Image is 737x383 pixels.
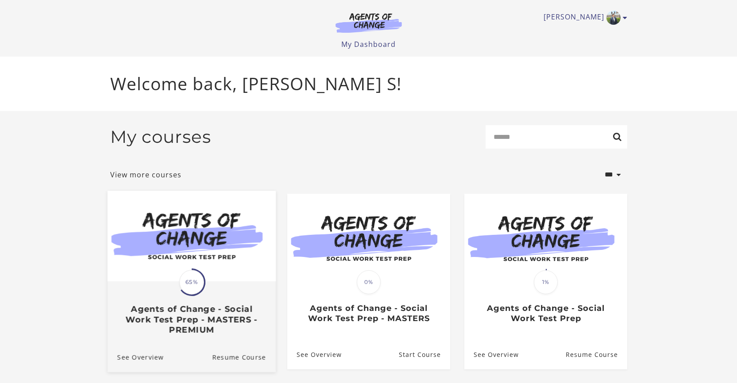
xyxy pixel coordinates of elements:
[110,126,211,147] h2: My courses
[107,342,163,372] a: Agents of Change - Social Work Test Prep - MASTERS - PREMIUM: See Overview
[357,270,381,294] span: 0%
[212,342,276,372] a: Agents of Change - Social Work Test Prep - MASTERS - PREMIUM: Resume Course
[110,71,627,97] p: Welcome back, [PERSON_NAME] S!
[544,11,623,25] a: Toggle menu
[565,340,627,369] a: Agents of Change - Social Work Test Prep: Resume Course
[464,340,519,369] a: Agents of Change - Social Work Test Prep: See Overview
[297,303,440,323] h3: Agents of Change - Social Work Test Prep - MASTERS
[287,340,342,369] a: Agents of Change - Social Work Test Prep - MASTERS: See Overview
[534,270,558,294] span: 1%
[326,12,411,33] img: Agents of Change Logo
[341,39,396,49] a: My Dashboard
[110,169,181,180] a: View more courses
[179,270,204,295] span: 65%
[474,303,617,323] h3: Agents of Change - Social Work Test Prep
[117,304,266,335] h3: Agents of Change - Social Work Test Prep - MASTERS - PREMIUM
[398,340,450,369] a: Agents of Change - Social Work Test Prep - MASTERS: Resume Course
